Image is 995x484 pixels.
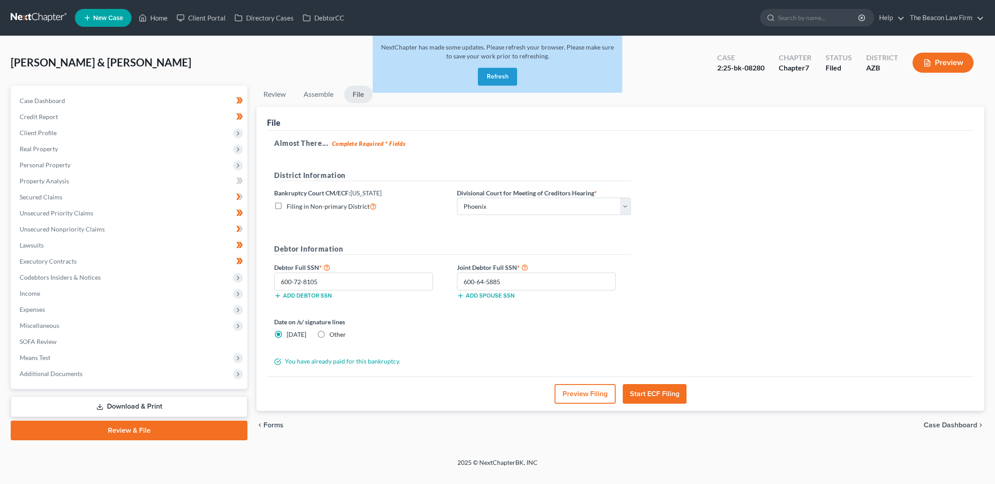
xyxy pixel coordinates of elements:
[805,63,809,72] span: 7
[12,334,247,350] a: SOFA Review
[274,244,631,255] h5: Debtor Information
[913,53,974,73] button: Preview
[977,422,984,429] i: chevron_right
[296,86,341,103] a: Assemble
[717,53,765,63] div: Case
[11,56,191,69] span: [PERSON_NAME] & [PERSON_NAME]
[20,209,93,217] span: Unsecured Priority Claims
[12,173,247,189] a: Property Analysis
[256,422,263,429] i: chevron_left
[452,262,635,273] label: Joint Debtor Full SSN
[11,396,247,417] a: Download & Print
[350,189,382,197] span: [US_STATE]
[270,357,635,366] div: You have already paid for this bankruptcy.
[20,97,65,104] span: Case Dashboard
[826,63,852,73] div: Filed
[20,161,70,169] span: Personal Property
[134,10,172,26] a: Home
[20,241,44,249] span: Lawsuits
[12,205,247,221] a: Unsecured Priority Claims
[274,188,382,198] label: Bankruptcy Court CM/ECF:
[381,43,614,60] span: NextChapter has made some updates. Please refresh your browser. Please make sure to save your wor...
[457,273,616,290] input: XXX-XX-XXXX
[287,331,306,338] span: [DATE]
[20,129,57,137] span: Client Profile
[12,221,247,237] a: Unsecured Nonpriority Claims
[20,370,82,377] span: Additional Documents
[20,113,58,120] span: Credit Report
[274,317,448,327] label: Date on /s/ signature lines
[12,189,247,205] a: Secured Claims
[12,93,247,109] a: Case Dashboard
[20,225,105,233] span: Unsecured Nonpriority Claims
[298,10,349,26] a: DebtorCC
[457,188,597,198] label: Divisional Court for Meeting of Creditors Hearing
[478,68,517,86] button: Refresh
[20,322,59,329] span: Miscellaneous
[329,331,346,338] span: Other
[230,10,298,26] a: Directory Cases
[274,273,433,290] input: XXX-XX-XXXX
[826,53,852,63] div: Status
[778,9,859,26] input: Search by name...
[93,15,123,21] span: New Case
[20,290,40,297] span: Income
[20,273,101,281] span: Codebtors Insiders & Notices
[256,422,296,429] button: chevron_left Forms
[905,10,984,26] a: The Beacon Law Firm
[287,203,370,210] span: Filing in Non-primary District
[20,257,77,265] span: Executory Contracts
[20,354,50,361] span: Means Test
[20,338,57,345] span: SOFA Review
[555,384,616,404] button: Preview Filing
[717,63,765,73] div: 2:25-bk-08280
[20,193,62,201] span: Secured Claims
[172,10,230,26] a: Client Portal
[267,117,280,128] div: File
[270,262,452,273] label: Debtor Full SSN
[924,422,977,429] span: Case Dashboard
[11,421,247,440] a: Review & File
[12,109,247,125] a: Credit Report
[779,53,811,63] div: Chapter
[20,306,45,313] span: Expenses
[12,253,247,269] a: Executory Contracts
[866,53,898,63] div: District
[332,140,406,147] strong: Complete Required * Fields
[924,422,984,429] a: Case Dashboard chevron_right
[256,86,293,103] a: Review
[274,170,631,181] h5: District Information
[274,292,332,299] button: Add debtor SSN
[274,138,966,149] h5: Almost There...
[20,177,69,185] span: Property Analysis
[12,237,247,253] a: Lawsuits
[779,63,811,73] div: Chapter
[20,145,58,153] span: Real Property
[263,422,284,429] span: Forms
[866,63,898,73] div: AZB
[875,10,905,26] a: Help
[243,458,752,474] div: 2025 © NextChapterBK, INC
[623,384,687,404] button: Start ECF Filing
[344,86,373,103] a: File
[457,292,514,299] button: Add spouse SSN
